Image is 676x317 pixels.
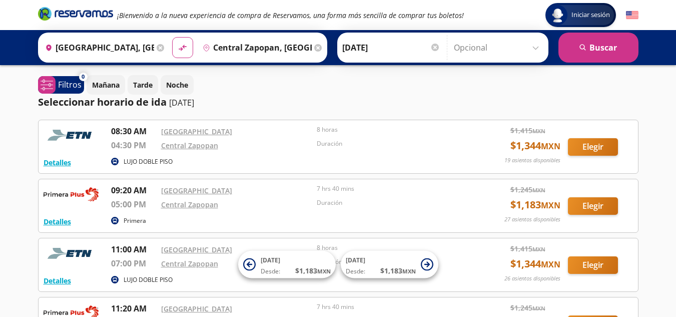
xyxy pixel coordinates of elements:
[567,10,614,20] span: Iniciar sesión
[510,138,560,153] span: $ 1,344
[295,265,331,276] span: $ 1,183
[504,274,560,283] p: 26 asientos disponibles
[44,243,99,263] img: RESERVAMOS
[568,256,618,274] button: Elegir
[510,302,545,313] span: $ 1,245
[124,275,173,284] p: LUJO DOBLE PISO
[161,259,218,268] a: Central Zapopan
[541,200,560,211] small: MXN
[161,304,232,313] a: [GEOGRAPHIC_DATA]
[44,216,71,227] button: Detalles
[161,245,232,254] a: [GEOGRAPHIC_DATA]
[44,125,99,145] img: RESERVAMOS
[38,76,84,94] button: 0Filtros
[111,139,156,151] p: 04:30 PM
[169,97,194,109] p: [DATE]
[317,267,331,275] small: MXN
[133,80,153,90] p: Tarde
[117,11,464,20] em: ¡Bienvenido a la nueva experiencia de compra de Reservamos, una forma más sencilla de comprar tus...
[454,35,543,60] input: Opcional
[87,75,125,95] button: Mañana
[44,157,71,168] button: Detalles
[38,6,113,24] a: Brand Logo
[317,184,468,193] p: 7 hrs 40 mins
[541,141,560,152] small: MXN
[532,245,545,253] small: MXN
[317,198,468,207] p: Duración
[238,251,336,278] button: [DATE]Desde:$1,183MXN
[346,267,365,276] span: Desde:
[317,302,468,311] p: 7 hrs 40 mins
[111,125,156,137] p: 08:30 AM
[504,156,560,165] p: 19 asientos disponibles
[111,257,156,269] p: 07:00 PM
[199,35,312,60] input: Buscar Destino
[111,302,156,314] p: 11:20 AM
[510,256,560,271] span: $ 1,344
[568,197,618,215] button: Elegir
[161,141,218,150] a: Central Zapopan
[82,73,85,81] span: 0
[111,184,156,196] p: 09:20 AM
[38,95,167,110] p: Seleccionar horario de ida
[317,139,468,148] p: Duración
[161,127,232,136] a: [GEOGRAPHIC_DATA]
[261,267,280,276] span: Desde:
[111,198,156,210] p: 05:00 PM
[161,75,194,95] button: Noche
[346,256,365,264] span: [DATE]
[558,33,638,63] button: Buscar
[510,125,545,136] span: $ 1,415
[626,9,638,22] button: English
[44,184,99,204] img: RESERVAMOS
[317,243,468,252] p: 8 horas
[532,127,545,135] small: MXN
[38,6,113,21] i: Brand Logo
[568,138,618,156] button: Elegir
[92,80,120,90] p: Mañana
[41,35,154,60] input: Buscar Origen
[124,216,146,225] p: Primera
[128,75,158,95] button: Tarde
[261,256,280,264] span: [DATE]
[161,186,232,195] a: [GEOGRAPHIC_DATA]
[532,304,545,312] small: MXN
[161,200,218,209] a: Central Zapopan
[124,157,173,166] p: LUJO DOBLE PISO
[510,184,545,195] span: $ 1,245
[58,79,82,91] p: Filtros
[342,35,440,60] input: Elegir Fecha
[111,243,156,255] p: 11:00 AM
[532,186,545,194] small: MXN
[44,275,71,286] button: Detalles
[504,215,560,224] p: 27 asientos disponibles
[510,197,560,212] span: $ 1,183
[341,251,438,278] button: [DATE]Desde:$1,183MXN
[510,243,545,254] span: $ 1,415
[541,259,560,270] small: MXN
[380,265,416,276] span: $ 1,183
[166,80,188,90] p: Noche
[317,125,468,134] p: 8 horas
[402,267,416,275] small: MXN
